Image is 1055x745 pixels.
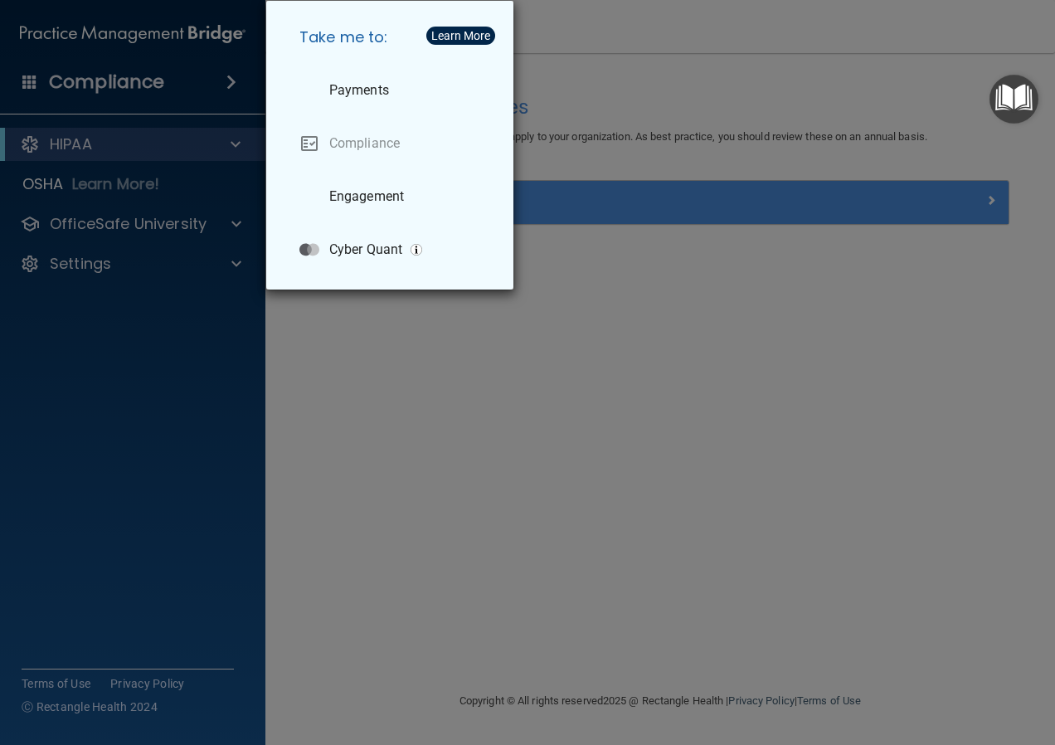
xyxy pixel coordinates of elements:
a: Compliance [286,120,500,167]
button: Open Resource Center [989,75,1038,124]
a: Payments [286,67,500,114]
button: Learn More [426,27,495,45]
p: Engagement [329,188,404,205]
h5: Take me to: [286,14,500,61]
a: Engagement [286,173,500,220]
p: Cyber Quant [329,241,402,258]
p: Payments [329,82,389,99]
div: Learn More [431,30,490,41]
a: Cyber Quant [286,226,500,273]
